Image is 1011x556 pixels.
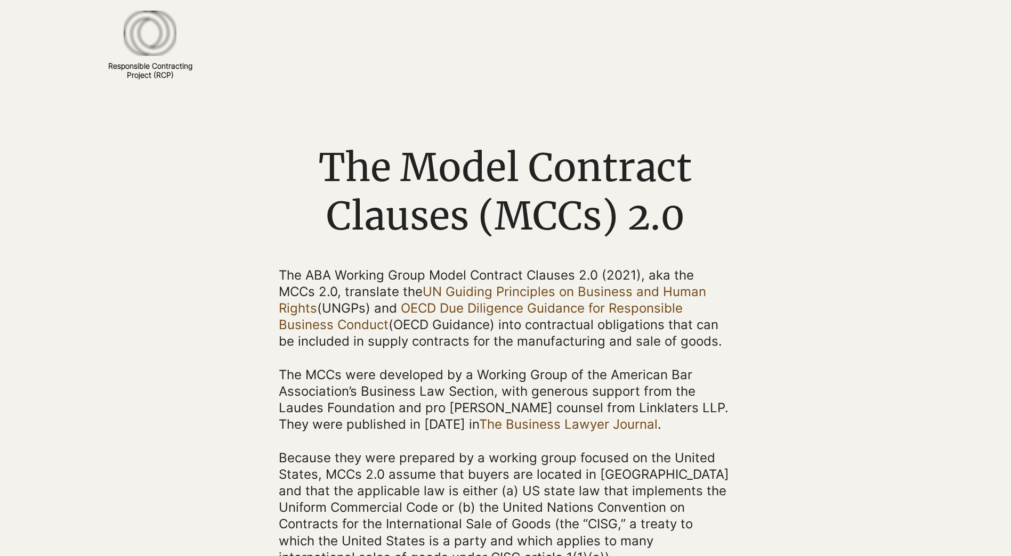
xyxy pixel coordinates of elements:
span: The MCCs were developed by a Working Group of the American Bar Association’s Business Law Section... [279,367,729,432]
a: The Business Lawyer Journal [479,416,658,432]
a: UN Guiding Principles on Business and Human Rights [279,284,706,316]
span: The Model Contract Clauses (MCCs) 2.0 [319,143,692,240]
a: OECD Due Diligence Guidance for Responsible Business Conduct [279,300,683,332]
span: The ABA Working Group Model Contract Clauses 2.0 (2021), aka the MCCs 2.0, translate the (UNGPs) ... [279,267,722,349]
a: Responsible ContractingProject (RCP) [108,61,192,79]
